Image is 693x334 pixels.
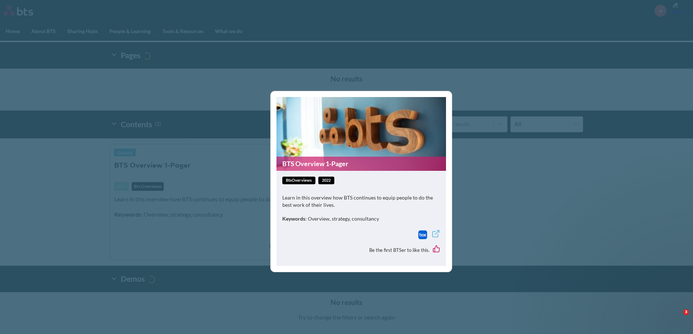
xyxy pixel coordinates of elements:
a: BTS Overview 1-Pager [276,157,446,171]
span: 2022 [318,177,334,184]
span: btsOverviews [282,177,315,184]
span: 3 [683,309,689,315]
p: Learn in this overview how BTS continues to equip people to do the best work of their lives. [282,194,440,208]
a: Download file from Box [418,230,427,239]
iframe: Intercom notifications message [547,178,693,314]
div: Be the first BTSer to like this. [282,240,440,260]
strong: Keywords [282,216,305,222]
img: Box logo [418,230,427,239]
a: External link [431,229,440,240]
p: : Overview, strategy, consultancy [282,215,440,222]
iframe: Intercom live chat [668,309,686,327]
